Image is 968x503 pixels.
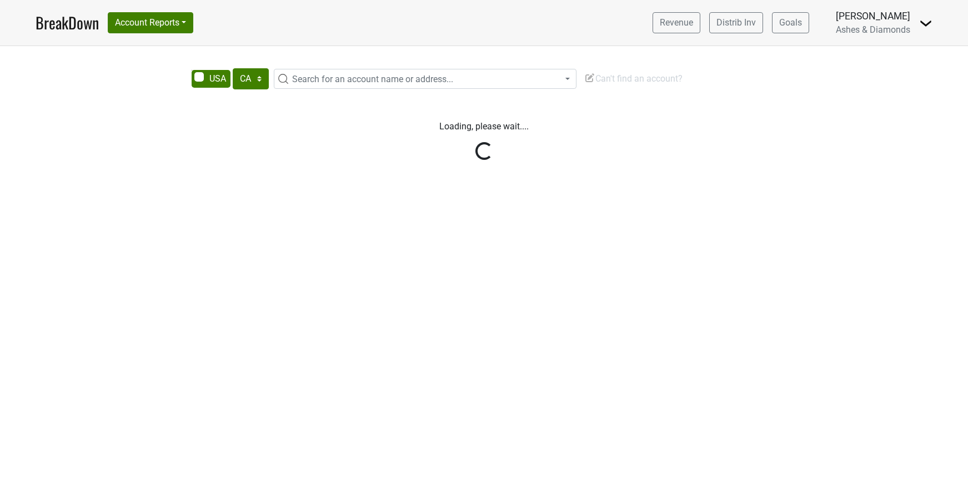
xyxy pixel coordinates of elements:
[36,11,99,34] a: BreakDown
[836,24,910,35] span: Ashes & Diamonds
[919,17,932,30] img: Dropdown Menu
[176,120,793,133] p: Loading, please wait....
[292,74,453,84] span: Search for an account name or address...
[653,12,700,33] a: Revenue
[584,72,595,83] img: Edit
[584,73,683,84] span: Can't find an account?
[836,9,910,23] div: [PERSON_NAME]
[709,12,763,33] a: Distrib Inv
[772,12,809,33] a: Goals
[108,12,193,33] button: Account Reports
